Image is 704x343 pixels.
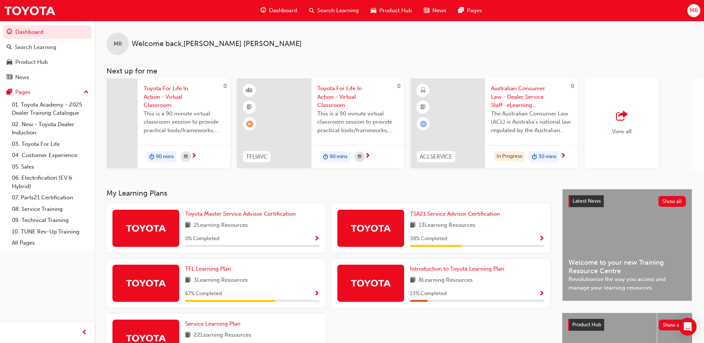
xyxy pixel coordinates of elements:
span: duration-icon [532,152,537,162]
a: 0Toyota For Life In Action - Virtual ClassroomThis is a 90 minute virtual classroom session to pr... [63,78,230,168]
h3: Next up for me [95,67,704,75]
span: book-icon [410,276,416,285]
h3: My Learning Plans [107,189,550,197]
a: 07. Parts21 Certification [9,192,92,203]
a: Product Hub [3,55,92,69]
a: 05. Sales [9,161,92,173]
a: 04. Customer Experience [9,150,92,161]
span: car-icon [7,59,12,66]
span: Dashboard [269,6,297,15]
span: pages-icon [458,6,464,15]
span: Toyota For Life In Action - Virtual Classroom [317,84,398,110]
a: Toyota Master Service Advisor Certification [185,210,299,218]
span: TSA21 Service Advisor Certification [410,210,500,217]
span: Product Hub [572,321,601,328]
span: 90 mins [156,153,174,161]
span: next-icon [191,153,197,160]
span: 67 % Completed [185,290,222,298]
span: 8 Learning Resources [419,276,473,285]
span: Toyota For Life In Action - Virtual Classroom [144,84,225,110]
a: car-iconProduct Hub [365,3,418,18]
a: News [3,71,92,84]
span: Welcome to your new Training Resource Centre [569,258,686,275]
a: Product HubShow all [568,319,686,331]
div: Search Learning [15,43,56,52]
img: Trak [4,2,56,19]
a: Latest NewsShow allWelcome to your new Training Resource CentreRevolutionise the way you access a... [562,189,692,301]
span: pages-icon [7,89,12,96]
span: next-icon [365,153,370,160]
span: MR [690,6,698,15]
span: booktick-icon [420,102,426,112]
a: search-iconSearch Learning [303,3,365,18]
a: guage-iconDashboard [255,3,303,18]
a: 08. Service Training [9,203,92,215]
span: duration-icon [149,152,154,162]
span: outbound-icon [616,111,627,121]
button: MR [687,4,700,17]
button: Pages [3,85,92,99]
span: Show Progress [539,236,544,242]
span: ACLSERVICE [420,153,452,161]
a: 0ACLSERVICEAustralian Consumer Law - Dealer Service Staff- eLearning ModuleThe Australian Consume... [411,78,578,168]
a: 02. New - Toyota Dealer Induction [9,119,92,138]
span: learningRecordVerb_ABSENT-icon [246,121,253,127]
span: learningRecordVerb_ATTEMPT-icon [420,121,427,127]
button: Show Progress [539,289,544,298]
span: TFLIAVC [246,153,268,161]
img: Trak [350,277,391,290]
span: Latest News [573,198,601,204]
span: book-icon [185,221,191,230]
a: TFL Learning Plan [185,265,234,273]
span: calendar-icon [184,152,188,161]
span: The Australian Consumer Law (ACL) is Australia's national law regulated by the Australian Competi... [491,110,572,135]
span: guage-icon [7,29,12,36]
span: search-icon [309,6,314,15]
a: 06. Electrification (EV & Hybrid) [9,172,92,192]
span: learningResourceType_ELEARNING-icon [420,86,426,95]
span: TFL Learning Plan [185,265,231,272]
img: Trak [125,222,166,235]
span: Australian Consumer Law - Dealer Service Staff- eLearning Module [491,84,572,110]
img: Trak [350,222,391,235]
span: Show Progress [314,236,320,242]
span: news-icon [7,74,12,81]
span: 22 Learning Resources [194,331,251,340]
div: Open Intercom Messenger [679,318,697,336]
span: Service Learning Plan [185,320,240,327]
span: Show Progress [314,291,320,297]
span: 0 [397,83,400,89]
button: Show Progress [314,289,320,298]
span: 30 mins [538,153,556,161]
span: Revolutionise the way you access and manage your learning resources. [569,275,686,292]
span: 13 % Completed [410,290,447,298]
span: Welcome back , [PERSON_NAME] [PERSON_NAME] [132,40,302,48]
span: calendar-icon [358,152,361,161]
span: View all [612,128,632,135]
a: 01. Toyota Academy - 2025 Dealer Training Catalogue [9,99,92,119]
a: Search Learning [3,40,92,54]
span: search-icon [7,44,12,51]
div: Pages [15,88,30,97]
a: Introduction to Toyota Learning Plan [410,265,507,273]
span: Toyota Master Service Advisor Certification [185,210,296,217]
span: book-icon [185,276,191,285]
div: News [15,73,29,82]
span: prev-icon [82,328,87,337]
span: News [432,6,446,15]
a: 03. Toyota For Life [9,138,92,150]
button: Show all [658,196,686,207]
span: Pages [467,6,482,15]
a: Latest NewsShow all [569,195,686,207]
span: 38 % Completed [410,235,447,243]
span: duration-icon [323,152,328,162]
span: car-icon [371,6,376,15]
span: book-icon [410,221,416,230]
span: Product Hub [379,6,412,15]
span: Introduction to Toyota Learning Plan [410,265,504,272]
button: Show all [659,320,687,330]
a: 10. TUNE Rev-Up Training [9,226,92,238]
a: 09. Technical Training [9,215,92,226]
span: guage-icon [261,6,266,15]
